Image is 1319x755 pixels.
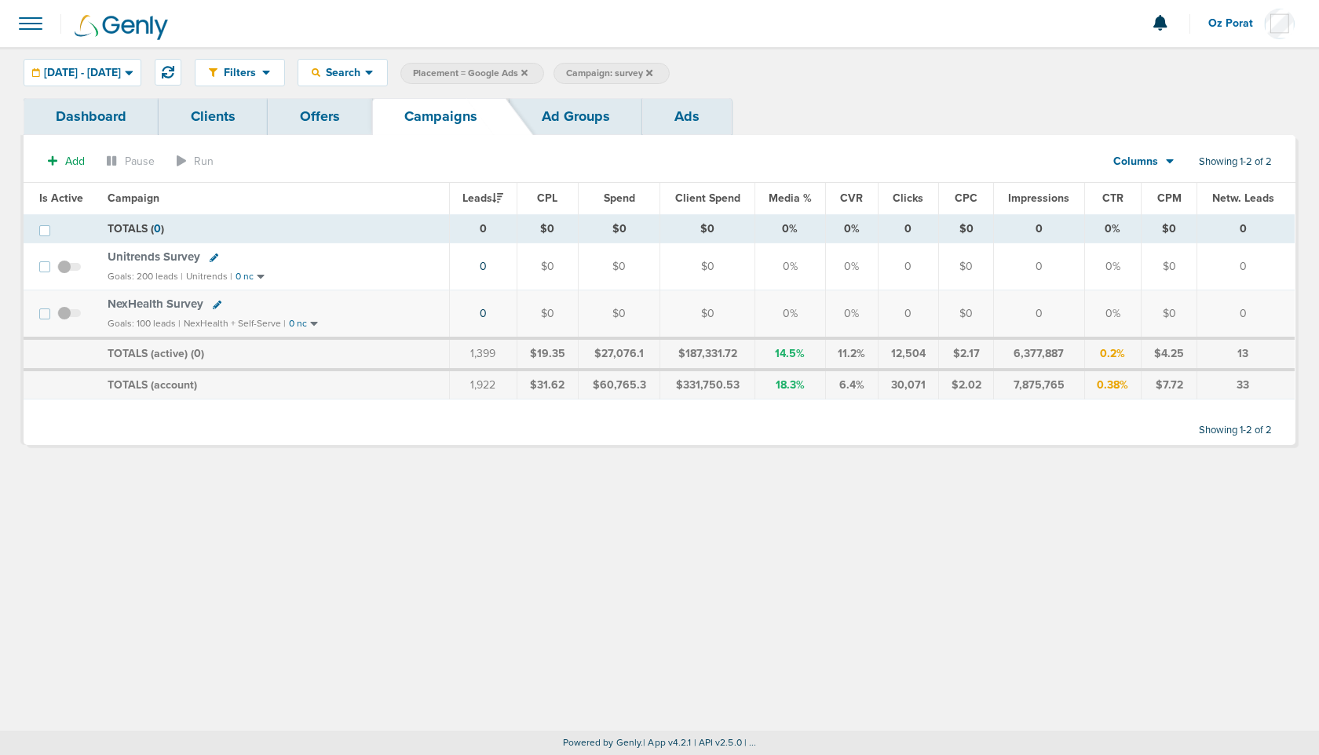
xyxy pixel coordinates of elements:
[878,243,938,290] td: 0
[566,67,652,80] span: Campaign: survey
[643,737,691,748] span: | App v4.2.1
[755,243,826,290] td: 0%
[1102,191,1124,205] span: CTR
[938,338,993,370] td: $2.17
[413,67,528,80] span: Placement = Google Ads
[755,370,826,399] td: 18.3%
[98,338,450,370] td: TOTALS (active) ( )
[108,271,183,283] small: Goals: 200 leads |
[1142,370,1197,399] td: $7.72
[878,370,938,399] td: 30,071
[994,370,1084,399] td: 7,875,765
[642,98,732,135] a: Ads
[1197,338,1295,370] td: 13
[108,297,203,311] span: NexHealth Survey
[517,370,578,399] td: $31.62
[480,307,487,320] a: 0
[480,260,487,273] a: 0
[1084,338,1142,370] td: 0.2%
[755,214,826,243] td: 0%
[24,98,159,135] a: Dashboard
[938,370,993,399] td: $2.02
[236,271,254,283] small: 0 nc
[660,290,755,338] td: $0
[320,66,365,79] span: Search
[938,214,993,243] td: $0
[825,214,878,243] td: 0%
[98,214,450,243] td: TOTALS ( )
[1199,155,1272,169] span: Showing 1-2 of 2
[840,191,863,205] span: CVR
[184,318,286,329] small: NexHealth + Self-Serve |
[537,191,557,205] span: CPL
[517,243,578,290] td: $0
[449,338,517,370] td: 1,399
[154,222,161,235] span: 0
[994,290,1084,338] td: 0
[1142,338,1197,370] td: $4.25
[108,191,159,205] span: Campaign
[1197,370,1295,399] td: 33
[1142,243,1197,290] td: $0
[217,66,262,79] span: Filters
[39,150,93,173] button: Add
[108,250,200,264] span: Unitrends Survey
[39,191,83,205] span: Is Active
[994,214,1084,243] td: 0
[938,290,993,338] td: $0
[510,98,642,135] a: Ad Groups
[1197,243,1295,290] td: 0
[1084,214,1142,243] td: 0%
[938,243,993,290] td: $0
[660,370,755,399] td: $331,750.53
[1084,370,1142,399] td: 0.38%
[994,243,1084,290] td: 0
[579,243,660,290] td: $0
[579,338,660,370] td: $27,076.1
[878,338,938,370] td: 12,504
[744,737,757,748] span: | ...
[955,191,977,205] span: CPC
[1197,214,1295,243] td: 0
[675,191,740,205] span: Client Spend
[1084,243,1142,290] td: 0%
[825,290,878,338] td: 0%
[694,737,742,748] span: | API v2.5.0
[579,370,660,399] td: $60,765.3
[825,338,878,370] td: 11.2%
[44,67,121,78] span: [DATE] - [DATE]
[1008,191,1069,205] span: Impressions
[517,214,578,243] td: $0
[517,290,578,338] td: $0
[449,370,517,399] td: 1,922
[1142,214,1197,243] td: $0
[449,214,517,243] td: 0
[462,191,503,205] span: Leads
[878,290,938,338] td: 0
[372,98,510,135] a: Campaigns
[825,370,878,399] td: 6.4%
[65,155,85,168] span: Add
[289,318,307,330] small: 0 nc
[1142,290,1197,338] td: $0
[579,214,660,243] td: $0
[1197,290,1295,338] td: 0
[1208,18,1264,29] span: Oz Porat
[1199,424,1272,437] span: Showing 1-2 of 2
[755,338,826,370] td: 14.5%
[1157,191,1182,205] span: CPM
[660,243,755,290] td: $0
[75,15,168,40] img: Genly
[769,191,812,205] span: Media %
[893,191,923,205] span: Clicks
[159,98,268,135] a: Clients
[268,98,372,135] a: Offers
[194,347,201,360] span: 0
[878,214,938,243] td: 0
[98,370,450,399] td: TOTALS (account)
[755,290,826,338] td: 0%
[994,338,1084,370] td: 6,377,887
[1084,290,1142,338] td: 0%
[604,191,635,205] span: Spend
[108,318,181,330] small: Goals: 100 leads |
